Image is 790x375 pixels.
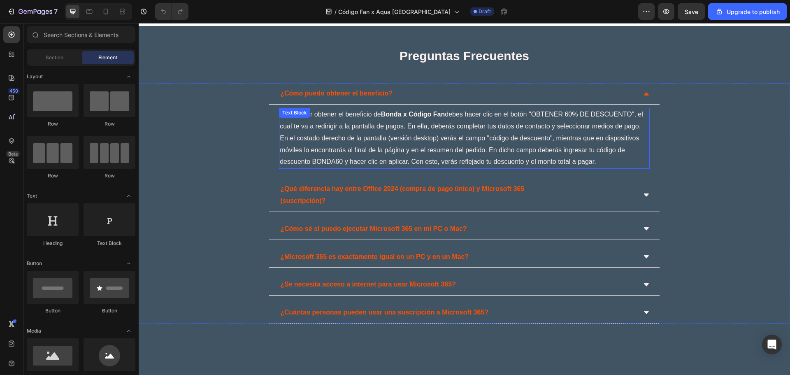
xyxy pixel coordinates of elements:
[84,172,135,179] div: Row
[685,8,698,15] span: Save
[27,26,135,43] input: Search Sections & Elements
[122,324,135,338] span: Toggle open
[27,172,79,179] div: Row
[98,54,117,61] span: Element
[27,327,41,335] span: Media
[142,258,317,265] span: ¿Se necesita acceso a internet para usar Microsoft 365?
[3,3,61,20] button: 7
[242,88,307,95] strong: Bonda x Código Fan
[338,7,451,16] span: Código Fan x Aqua [GEOGRAPHIC_DATA]
[678,3,705,20] button: Save
[46,54,63,61] span: Section
[139,23,790,375] iframe: Design area
[122,257,135,270] span: Toggle open
[27,307,79,314] div: Button
[142,202,328,209] span: ¿Cómo sé si puedo ejecutar Microsoft 365 en mi PC o Mac?
[27,240,79,247] div: Heading
[54,7,58,16] p: 7
[27,260,42,267] span: Button
[6,151,20,157] div: Beta
[335,7,337,16] span: /
[8,88,20,94] div: 450
[762,335,782,354] div: Open Intercom Messenger
[142,67,254,74] span: ¿Cómo puedo obtener el beneficio?
[122,70,135,83] span: Toggle open
[708,3,787,20] button: Upgrade to publish
[142,86,170,93] div: Text Block
[261,26,390,40] span: Preguntas Frecuentes
[155,3,188,20] div: Undo/Redo
[27,192,37,200] span: Text
[84,120,135,128] div: Row
[27,73,43,80] span: Layout
[479,8,491,15] span: Draft
[142,174,187,181] span: (suscripción)?
[141,88,504,142] span: Para poder obtener el beneficio de debes hacer clic en el botón "OBTENER 60% DE DESCUENTO", el cu...
[84,307,135,314] div: Button
[27,120,79,128] div: Row
[715,7,780,16] div: Upgrade to publish
[84,240,135,247] div: Text Block
[142,286,350,293] span: ¿Cuántas personas pueden usar una suscripción a Microsoft 365?
[142,162,386,169] span: ¿Qué diferencia hay entre Office 2024 (compra de pago único) y Microsoft 365
[142,230,330,237] span: ¿Microsoft 365 es exactamente igual en un PC y en un Mac?
[122,189,135,203] span: Toggle open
